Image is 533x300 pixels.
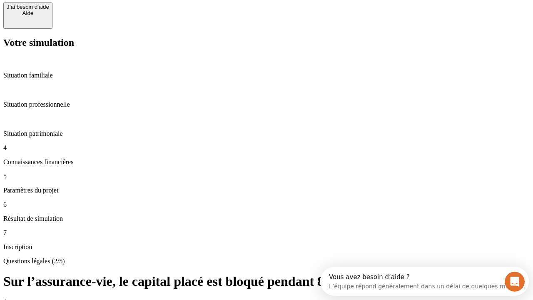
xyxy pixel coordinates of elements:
p: Connaissances financières [3,158,530,166]
p: 4 [3,144,530,152]
p: Résultat de simulation [3,215,530,222]
div: L’équipe répond généralement dans un délai de quelques minutes. [9,14,205,22]
div: Ouvrir le Messenger Intercom [3,3,229,26]
p: Situation professionnelle [3,101,530,108]
p: Situation familiale [3,72,530,79]
iframe: Intercom live chat discovery launcher [320,267,529,296]
p: 5 [3,172,530,180]
div: J’ai besoin d'aide [7,4,49,10]
button: J’ai besoin d'aideAide [3,2,52,29]
p: 6 [3,201,530,208]
p: Situation patrimoniale [3,130,530,137]
iframe: Intercom live chat [505,272,525,292]
p: Paramètres du projet [3,187,530,194]
p: Questions légales (2/5) [3,257,530,265]
div: Aide [7,10,49,16]
div: Vous avez besoin d’aide ? [9,7,205,14]
p: 7 [3,229,530,237]
h1: Sur l’assurance-vie, le capital placé est bloqué pendant 8 ans ? [3,274,530,289]
h2: Votre simulation [3,37,530,48]
p: Inscription [3,243,530,251]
